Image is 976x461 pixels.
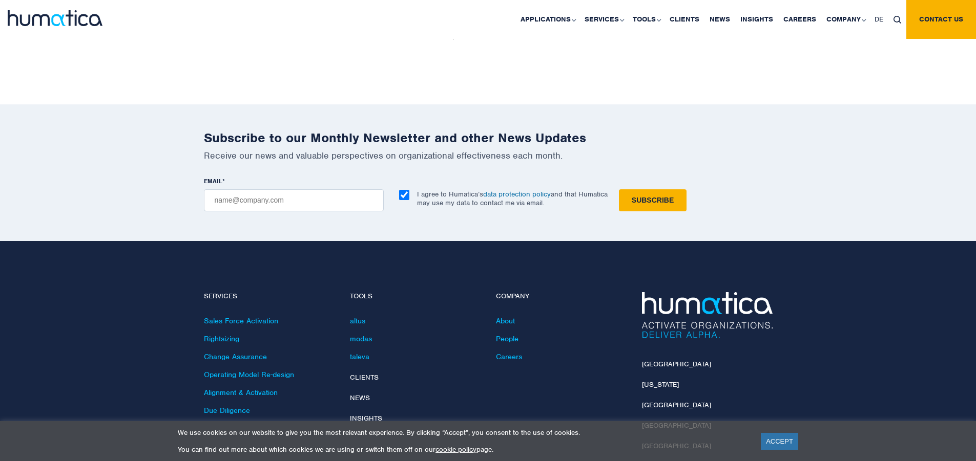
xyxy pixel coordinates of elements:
[496,334,518,343] a: People
[350,393,370,402] a: News
[350,352,369,361] a: taleva
[204,292,335,301] h4: Services
[435,445,476,454] a: cookie policy
[496,352,522,361] a: Careers
[204,406,250,415] a: Due Diligence
[350,316,365,325] a: altus
[204,189,384,211] input: name@company.com
[619,189,687,211] input: Subscribe
[642,380,679,389] a: [US_STATE]
[204,177,222,185] span: EMAIL
[204,334,239,343] a: Rightsizing
[496,316,515,325] a: About
[642,401,711,409] a: [GEOGRAPHIC_DATA]
[178,428,748,437] p: We use cookies on our website to give you the most relevant experience. By clicking “Accept”, you...
[399,190,409,200] input: I agree to Humatica’sdata protection policyand that Humatica may use my data to contact me via em...
[350,414,382,423] a: Insights
[496,292,627,301] h4: Company
[178,445,748,454] p: You can find out more about which cookies we are using or switch them off on our page.
[894,16,901,24] img: search_icon
[350,292,481,301] h4: Tools
[642,292,773,338] img: Humatica
[483,190,551,199] a: data protection policy
[204,370,294,379] a: Operating Model Re-design
[875,15,883,24] span: DE
[204,388,278,397] a: Alignment & Activation
[204,150,773,161] p: Receive our news and valuable perspectives on organizational effectiveness each month.
[761,433,798,450] a: ACCEPT
[350,373,379,382] a: Clients
[204,352,267,361] a: Change Assurance
[350,334,372,343] a: modas
[642,360,711,368] a: [GEOGRAPHIC_DATA]
[417,190,608,207] p: I agree to Humatica’s and that Humatica may use my data to contact me via email.
[204,316,278,325] a: Sales Force Activation
[204,130,773,146] h2: Subscribe to our Monthly Newsletter and other News Updates
[8,10,102,26] img: logo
